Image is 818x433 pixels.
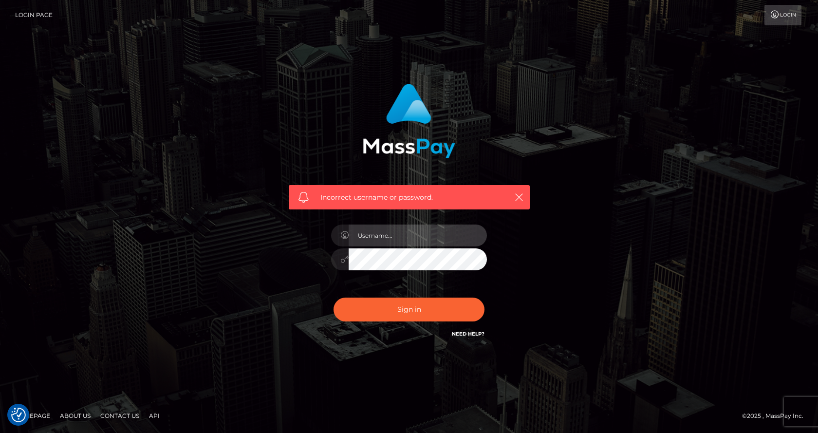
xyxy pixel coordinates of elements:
img: Revisit consent button [11,408,26,422]
a: API [145,408,164,423]
a: Homepage [11,408,54,423]
a: Login Page [15,5,53,25]
input: Username... [349,225,487,246]
a: Login [764,5,801,25]
button: Sign in [334,298,484,321]
span: Incorrect username or password. [320,192,498,203]
div: © 2025 , MassPay Inc. [742,411,811,421]
a: Contact Us [96,408,143,423]
button: Consent Preferences [11,408,26,422]
a: Need Help? [452,331,484,337]
a: About Us [56,408,94,423]
img: MassPay Login [363,84,455,158]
